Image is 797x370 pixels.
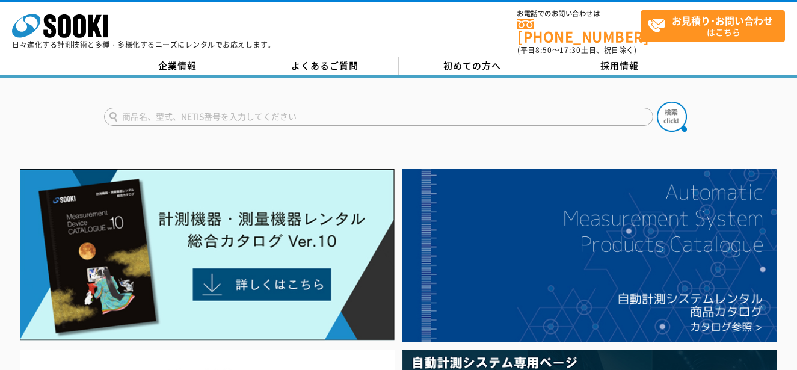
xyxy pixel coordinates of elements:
[517,10,641,17] span: お電話でのお問い合わせは
[517,19,641,43] a: [PHONE_NUMBER]
[641,10,785,42] a: お見積り･お問い合わせはこちら
[647,11,784,41] span: はこちら
[546,57,694,75] a: 採用情報
[657,102,687,132] img: btn_search.png
[443,59,501,72] span: 初めての方へ
[251,57,399,75] a: よくあるご質問
[104,57,251,75] a: 企業情報
[672,13,773,28] strong: お見積り･お問い合わせ
[559,45,581,55] span: 17:30
[402,169,777,342] img: 自動計測システムカタログ
[20,169,395,341] img: Catalog Ver10
[517,45,636,55] span: (平日 ～ 土日、祝日除く)
[12,41,275,48] p: 日々進化する計測技術と多種・多様化するニーズにレンタルでお応えします。
[535,45,552,55] span: 8:50
[399,57,546,75] a: 初めての方へ
[104,108,653,126] input: 商品名、型式、NETIS番号を入力してください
